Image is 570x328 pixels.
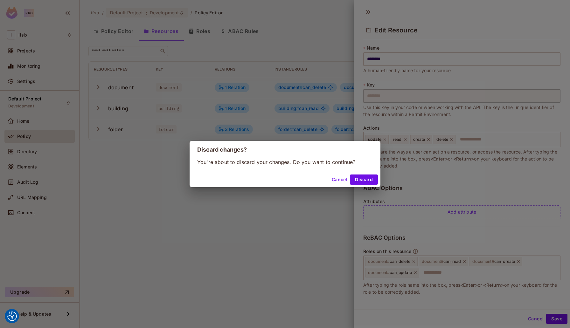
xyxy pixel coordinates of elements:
[197,159,373,166] p: You're about to discard your changes. Do you want to continue?
[190,141,380,159] h2: Discard changes?
[7,311,17,321] button: Consent Preferences
[350,174,378,185] button: Discard
[329,174,350,185] button: Cancel
[7,311,17,321] img: Revisit consent button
